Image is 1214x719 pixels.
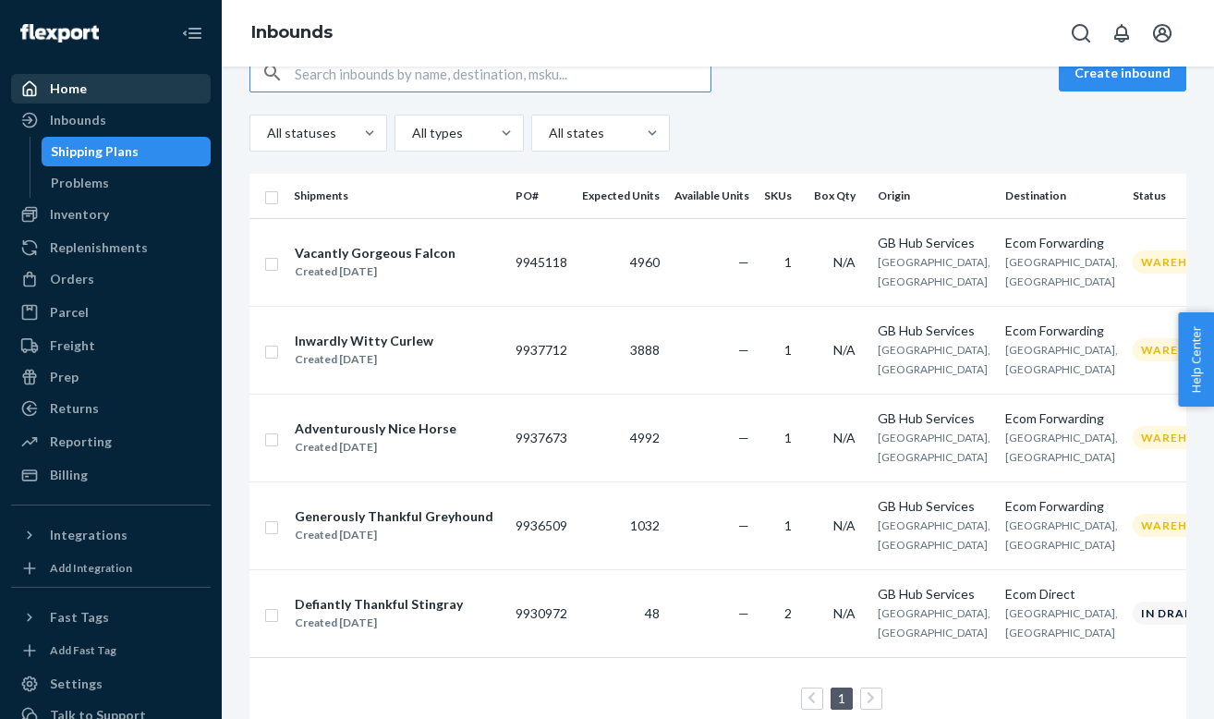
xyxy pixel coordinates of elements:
button: Open account menu [1144,15,1181,52]
div: Integrations [50,526,127,544]
div: Defiantly Thankful Stingray [295,595,463,614]
a: Reporting [11,427,211,457]
img: Flexport logo [20,24,99,43]
span: N/A [833,430,856,445]
a: Problems [42,168,212,198]
a: Inbounds [251,22,333,43]
div: Freight [50,336,95,355]
span: N/A [833,342,856,358]
span: 4992 [630,430,660,445]
span: [GEOGRAPHIC_DATA], [GEOGRAPHIC_DATA] [1005,431,1118,464]
th: Box Qty [807,174,870,218]
a: Add Fast Tag [11,640,211,662]
th: Available Units [667,174,757,218]
div: Created [DATE] [295,526,493,544]
div: Replenishments [50,238,148,257]
span: 2 [784,605,792,621]
span: [GEOGRAPHIC_DATA], [GEOGRAPHIC_DATA] [1005,606,1118,640]
div: Home [50,79,87,98]
span: [GEOGRAPHIC_DATA], [GEOGRAPHIC_DATA] [878,431,990,464]
a: Parcel [11,298,211,327]
a: Billing [11,460,211,490]
div: Generously Thankful Greyhound [295,507,493,526]
th: Destination [998,174,1125,218]
span: 48 [645,605,660,621]
button: Create inbound [1059,55,1186,91]
div: Add Integration [50,560,132,576]
div: Vacantly Gorgeous Falcon [295,244,455,262]
button: Fast Tags [11,603,211,632]
span: N/A [833,518,856,533]
div: Settings [50,675,103,693]
a: Freight [11,331,211,360]
div: GB Hub Services [878,585,990,603]
span: [GEOGRAPHIC_DATA], [GEOGRAPHIC_DATA] [878,606,990,640]
span: 1032 [630,518,660,533]
a: Replenishments [11,233,211,262]
div: Orders [50,270,94,288]
a: Settings [11,669,211,699]
span: 1 [784,518,792,533]
div: Ecom Forwarding [1005,409,1118,428]
span: 1 [784,430,792,445]
div: Shipping Plans [51,142,139,161]
span: [GEOGRAPHIC_DATA], [GEOGRAPHIC_DATA] [1005,343,1118,376]
div: Ecom Forwarding [1005,234,1118,252]
div: Ecom Forwarding [1005,322,1118,340]
div: In draft [1133,602,1209,625]
span: [GEOGRAPHIC_DATA], [GEOGRAPHIC_DATA] [1005,518,1118,552]
div: Ecom Direct [1005,585,1118,603]
a: Add Integration [11,557,211,579]
a: Shipping Plans [42,137,212,166]
a: Inbounds [11,105,211,135]
input: All states [547,124,549,142]
input: All statuses [265,124,267,142]
div: GB Hub Services [878,409,990,428]
div: Billing [50,466,88,484]
input: Search inbounds by name, destination, msku... [295,55,710,91]
div: GB Hub Services [878,322,990,340]
span: [GEOGRAPHIC_DATA], [GEOGRAPHIC_DATA] [1005,255,1118,288]
span: N/A [833,254,856,270]
div: Created [DATE] [295,350,433,369]
div: Inventory [50,205,109,224]
div: GB Hub Services [878,497,990,516]
td: 9937712 [508,306,575,394]
div: Ecom Forwarding [1005,497,1118,516]
div: Add Fast Tag [50,642,116,658]
div: Problems [51,174,109,192]
th: SKUs [757,174,807,218]
div: Inwardly Witty Curlew [295,332,433,350]
a: Prep [11,362,211,392]
div: Returns [50,399,99,418]
button: Help Center [1178,312,1214,407]
td: 9930972 [508,569,575,657]
span: — [738,605,749,621]
a: Page 1 is your current page [834,690,849,706]
span: 1 [784,342,792,358]
span: N/A [833,605,856,621]
button: Close Navigation [174,15,211,52]
span: 1 [784,254,792,270]
div: Inbounds [50,111,106,129]
input: All types [410,124,412,142]
span: — [738,518,749,533]
div: Created [DATE] [295,614,463,632]
th: Shipments [286,174,508,218]
td: 9937673 [508,394,575,481]
div: Parcel [50,303,89,322]
a: Returns [11,394,211,423]
div: Created [DATE] [295,438,456,457]
td: 9945118 [508,218,575,306]
span: — [738,430,749,445]
button: Open Search Box [1062,15,1099,52]
div: Prep [50,368,79,386]
div: Reporting [50,433,112,451]
span: [GEOGRAPHIC_DATA], [GEOGRAPHIC_DATA] [878,255,990,288]
div: Fast Tags [50,608,109,627]
span: — [738,342,749,358]
a: Inventory [11,200,211,229]
div: Created [DATE] [295,262,455,281]
span: — [738,254,749,270]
